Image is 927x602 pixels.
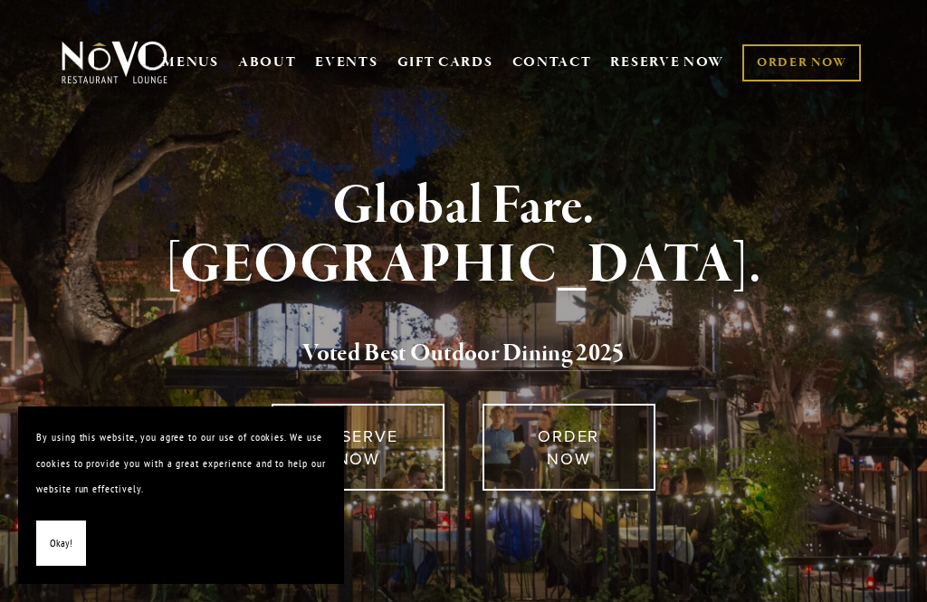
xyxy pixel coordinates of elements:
p: By using this website, you agree to our use of cookies. We use cookies to provide you with a grea... [36,425,326,502]
a: Voted Best Outdoor Dining 202 [302,338,612,372]
a: RESERVE NOW [610,45,724,80]
a: RESERVE NOW [272,404,444,491]
img: Novo Restaurant &amp; Lounge [58,40,171,85]
a: ORDER NOW [483,404,655,491]
a: CONTACT [512,45,592,80]
span: Okay! [50,530,72,557]
a: EVENTS [315,53,377,72]
a: GIFT CARDS [397,45,493,80]
a: ORDER NOW [742,44,861,81]
section: Cookie banner [18,406,344,584]
h2: 5 [82,335,845,373]
button: Okay! [36,521,86,567]
a: ABOUT [238,53,297,72]
a: MENUS [162,53,219,72]
strong: Global Fare. [GEOGRAPHIC_DATA]. [166,172,762,300]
